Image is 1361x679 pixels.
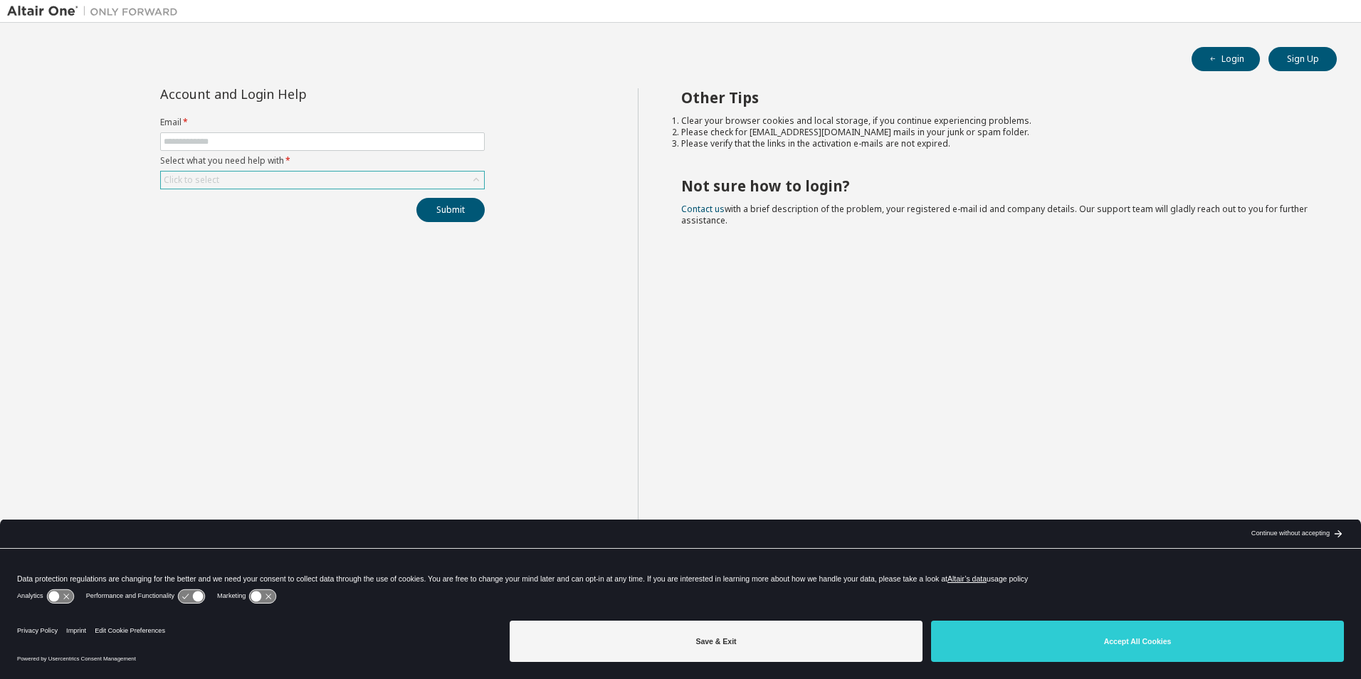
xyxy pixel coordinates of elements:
[1268,47,1337,71] button: Sign Up
[161,172,484,189] div: Click to select
[1192,47,1260,71] button: Login
[681,127,1312,138] li: Please check for [EMAIL_ADDRESS][DOMAIN_NAME] mails in your junk or spam folder.
[681,177,1312,195] h2: Not sure how to login?
[160,155,485,167] label: Select what you need help with
[416,198,485,222] button: Submit
[681,88,1312,107] h2: Other Tips
[681,115,1312,127] li: Clear your browser cookies and local storage, if you continue experiencing problems.
[681,203,1308,226] span: with a brief description of the problem, your registered e-mail id and company details. Our suppo...
[7,4,185,19] img: Altair One
[681,203,725,215] a: Contact us
[164,174,219,186] div: Click to select
[160,88,420,100] div: Account and Login Help
[681,138,1312,149] li: Please verify that the links in the activation e-mails are not expired.
[160,117,485,128] label: Email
